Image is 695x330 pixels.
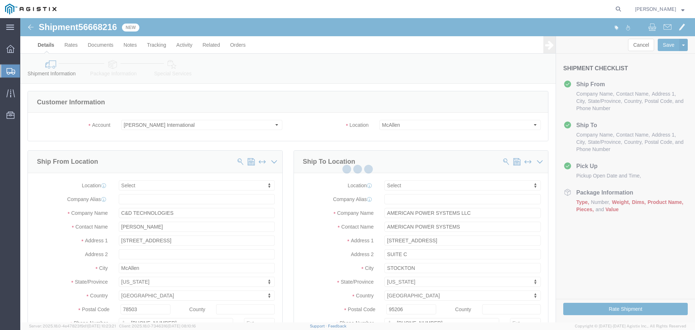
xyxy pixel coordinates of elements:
button: [PERSON_NAME] [635,5,685,13]
span: Ivan Ambriz [635,5,676,13]
span: [DATE] 08:10:16 [168,324,196,328]
a: Feedback [328,324,346,328]
span: Client: 2025.18.0-7346316 [119,324,196,328]
span: [DATE] 10:23:21 [88,324,116,328]
span: Server: 2025.18.0-4e47823f9d1 [29,324,116,328]
span: Copyright © [DATE]-[DATE] Agistix Inc., All Rights Reserved [575,323,686,329]
a: Support [310,324,328,328]
img: logo [5,4,56,14]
